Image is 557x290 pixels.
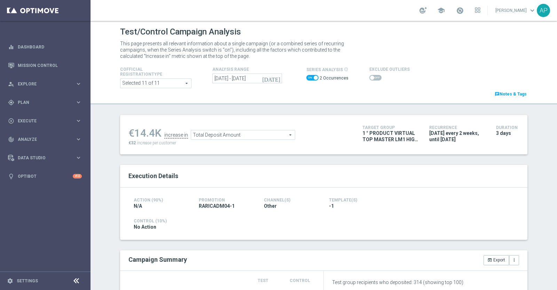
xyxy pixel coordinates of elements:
span: [DATE] every 2 weeks, until [DATE] [429,130,486,143]
p: This page presents all relevant information about a single campaign (or a combined series of recu... [120,40,353,59]
h1: Test/Control Campaign Analysis [120,27,241,37]
label: 2 Occurrences [320,75,348,81]
h2: Campaign Summary [128,256,187,263]
div: Mission Control [8,56,82,75]
i: keyboard_arrow_right [75,136,82,143]
button: Mission Control [8,63,82,68]
span: N/A [134,203,142,209]
div: Optibot [8,167,82,185]
span: Control [290,278,310,283]
span: 3 days [496,130,511,136]
i: chat [495,92,500,97]
span: Test [258,278,268,283]
i: settings [7,278,13,284]
h4: Exclude Outliers [369,67,410,72]
div: Data Studio [8,155,75,161]
h4: Cofficial Registrationtype [120,67,179,77]
button: gps_fixed Plan keyboard_arrow_right [8,100,82,105]
i: keyboard_arrow_right [75,117,82,124]
button: lightbulb Optibot +10 [8,174,82,179]
a: chatNotes & Tags [494,90,527,98]
div: Explore [8,81,75,87]
i: person_search [8,81,14,87]
span: increase per customer [137,140,176,145]
h4: Control (10%) [134,219,514,223]
a: Optibot [18,167,73,185]
h4: Target Group [362,125,419,130]
i: equalizer [8,44,14,50]
button: Data Studio keyboard_arrow_right [8,155,82,161]
span: series analysis [306,67,343,72]
i: play_circle_outline [8,118,14,124]
span: RARICADM04-1 [199,203,235,209]
input: undefined [212,74,282,83]
div: Analyze [8,136,75,143]
i: keyboard_arrow_right [75,99,82,106]
button: more_vert [509,255,519,265]
a: Mission Control [18,56,82,75]
h4: Channel(s) [264,198,319,203]
a: Dashboard [18,38,82,56]
h4: analysis range [212,67,306,72]
button: track_changes Analyze keyboard_arrow_right [8,137,82,142]
div: increase in [164,132,188,138]
span: Execute [18,119,75,123]
h4: Recurrence [429,125,486,130]
i: info_outline [344,67,348,71]
span: -1 [329,203,334,209]
span: keyboard_arrow_down [528,7,536,14]
button: play_circle_outline Execute keyboard_arrow_right [8,118,82,124]
div: +10 [73,174,82,178]
a: Settings [17,279,38,283]
a: [PERSON_NAME]keyboard_arrow_down [495,5,537,16]
button: person_search Explore keyboard_arrow_right [8,81,82,87]
i: keyboard_arrow_right [75,154,82,161]
h4: Promotion [199,198,253,203]
h4: Action (90%) [134,198,188,203]
span: Execution Details [128,172,178,180]
span: €32 [128,140,136,145]
i: track_changes [8,136,14,143]
span: Data Studio [18,156,75,160]
span: Expert Online Expert Retail Master Online Master Retail Other and 6 more [120,79,191,88]
div: Plan [8,99,75,106]
span: Plan [18,100,75,105]
span: Explore [18,82,75,86]
span: No Action [134,224,156,230]
button: open_in_browser Export [484,255,509,265]
i: lightbulb [8,173,14,180]
i: [DATE] [262,75,281,82]
i: more_vert [512,258,517,262]
i: gps_fixed [8,99,14,106]
button: equalizer Dashboard [8,44,82,50]
h4: Template(s) [329,198,514,203]
div: Execute [8,118,75,124]
span: Analyze [18,137,75,142]
p: Test group recipients who deposited: 314 (showing top 100) [332,279,519,285]
i: keyboard_arrow_right [75,81,82,87]
span: school [437,7,445,14]
span: 1 ° PRODUCT VIRTUAL TOP MASTER LM1 HIGH 04.09 [362,130,419,143]
div: AP [537,4,550,17]
button: [DATE] [261,74,282,84]
div: €14.4K [128,127,162,139]
h4: Duration [496,125,519,130]
div: Dashboard [8,38,82,56]
i: open_in_browser [487,258,492,262]
span: Other [264,203,277,209]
